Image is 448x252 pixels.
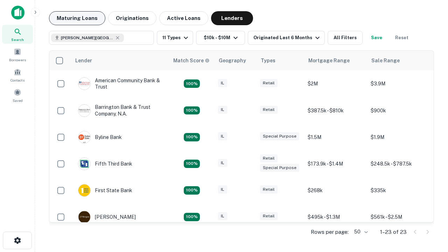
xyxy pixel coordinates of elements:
span: Saved [13,98,23,103]
button: Active Loans [159,11,208,25]
div: Matching Properties: 2, hasApolloMatch: undefined [184,79,200,88]
div: Fifth Third Bank [78,157,132,170]
button: 11 Types [157,31,193,45]
td: $1.9M [367,124,430,150]
td: $387.5k - $810k [304,97,367,124]
span: Borrowers [9,57,26,63]
td: $3.9M [367,70,430,97]
th: Types [257,51,304,70]
button: Lenders [211,11,253,25]
td: $1.5M [304,124,367,150]
img: picture [78,105,90,117]
td: $561k - $2.5M [367,204,430,230]
div: IL [218,79,227,87]
div: Barrington Bank & Trust Company, N.a. [78,104,162,117]
div: Mortgage Range [308,56,350,65]
p: 1–23 of 23 [380,228,407,236]
img: capitalize-icon.png [11,6,24,20]
th: Capitalize uses an advanced AI algorithm to match your search with the best lender. The match sco... [169,51,215,70]
td: $268k [304,177,367,204]
span: Contacts [10,77,24,83]
div: Types [261,56,275,65]
div: IL [218,185,227,194]
div: First State Bank [78,184,132,197]
h6: Match Score [173,57,208,64]
button: Originations [108,11,156,25]
button: Originated Last 6 Months [248,31,325,45]
div: Retail [260,154,278,162]
div: Matching Properties: 3, hasApolloMatch: undefined [184,213,200,221]
div: Retail [260,185,278,194]
button: Maturing Loans [49,11,105,25]
div: Originated Last 6 Months [253,34,322,42]
span: Search [11,37,24,42]
th: Mortgage Range [304,51,367,70]
img: picture [78,211,90,223]
div: Matching Properties: 2, hasApolloMatch: undefined [184,133,200,141]
a: Search [2,25,33,44]
th: Geography [215,51,257,70]
img: picture [78,78,90,90]
div: Special Purpose [260,132,299,140]
div: Sale Range [371,56,400,65]
td: $248.5k - $787.5k [367,150,430,177]
div: 50 [351,227,369,237]
div: Matching Properties: 2, hasApolloMatch: undefined [184,186,200,195]
img: picture [78,158,90,170]
div: Lender [75,56,92,65]
a: Contacts [2,65,33,84]
div: Matching Properties: 3, hasApolloMatch: undefined [184,106,200,115]
button: All Filters [328,31,363,45]
div: Retail [260,79,278,87]
td: $173.9k - $1.4M [304,150,367,177]
div: [PERSON_NAME] [78,211,136,223]
img: picture [78,184,90,196]
button: $10k - $10M [196,31,245,45]
th: Sale Range [367,51,430,70]
div: Geography [219,56,246,65]
td: $2M [304,70,367,97]
a: Saved [2,86,33,105]
div: IL [218,212,227,220]
button: Reset [391,31,413,45]
div: Byline Bank [78,131,122,143]
button: Save your search to get updates of matches that match your search criteria. [365,31,388,45]
iframe: Chat Widget [413,196,448,230]
div: American Community Bank & Trust [78,77,162,90]
div: Matching Properties: 2, hasApolloMatch: undefined [184,160,200,168]
div: IL [218,132,227,140]
div: Capitalize uses an advanced AI algorithm to match your search with the best lender. The match sco... [173,57,210,64]
td: $900k [367,97,430,124]
img: picture [78,131,90,143]
a: Borrowers [2,45,33,64]
span: [PERSON_NAME][GEOGRAPHIC_DATA], [GEOGRAPHIC_DATA] [61,35,113,41]
th: Lender [71,51,169,70]
div: IL [218,159,227,167]
div: IL [218,106,227,114]
td: $495k - $1.3M [304,204,367,230]
p: Rows per page: [311,228,349,236]
div: Retail [260,212,278,220]
td: $335k [367,177,430,204]
div: Retail [260,106,278,114]
div: Special Purpose [260,164,299,172]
